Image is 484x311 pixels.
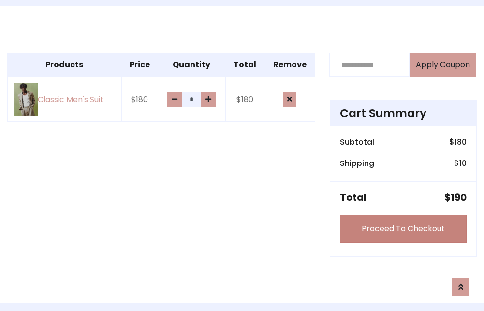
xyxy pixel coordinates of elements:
td: $180 [225,77,264,121]
span: 190 [451,191,467,204]
h4: Cart Summary [340,106,467,120]
h5: Total [340,192,367,203]
h5: $ [444,192,467,203]
span: 10 [459,158,467,169]
td: $180 [121,77,158,121]
h6: $ [449,137,467,147]
button: Apply Coupon [410,53,476,77]
th: Remove [264,53,315,77]
span: 180 [455,136,467,148]
th: Products [8,53,122,77]
a: Classic Men's Suit [14,83,116,116]
th: Price [121,53,158,77]
a: Proceed To Checkout [340,215,467,243]
h6: Subtotal [340,137,374,147]
th: Total [225,53,264,77]
h6: $ [454,159,467,168]
h6: Shipping [340,159,374,168]
th: Quantity [158,53,225,77]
